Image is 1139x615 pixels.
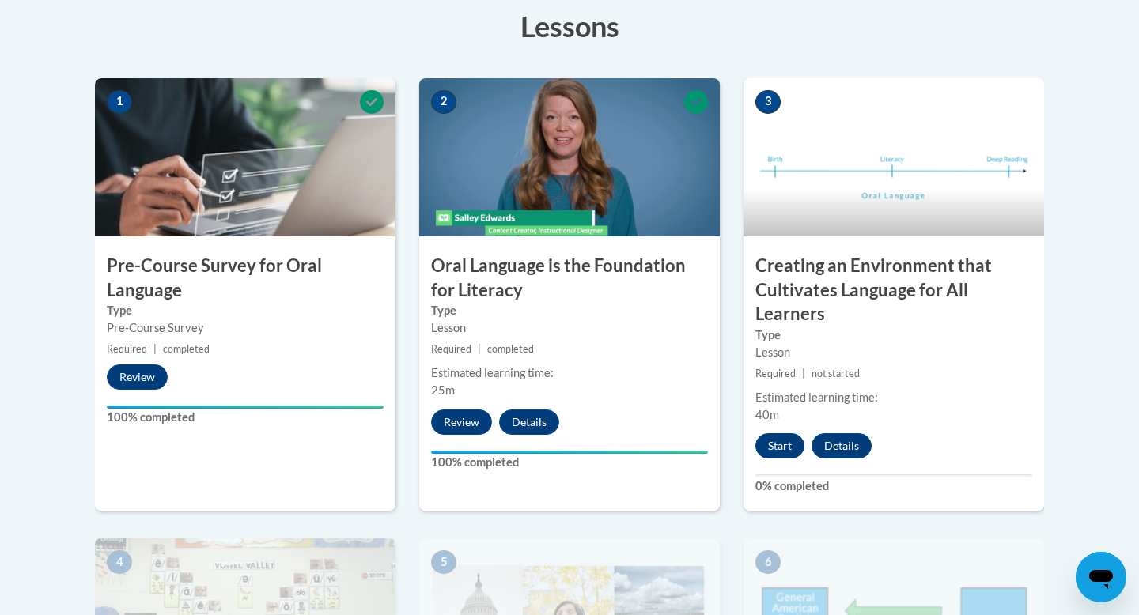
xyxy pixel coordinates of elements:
[107,550,132,574] span: 4
[431,409,492,435] button: Review
[107,90,132,114] span: 1
[431,550,456,574] span: 5
[812,368,860,379] span: not started
[95,254,395,303] h3: Pre-Course Survey for Oral Language
[431,319,708,337] div: Lesson
[755,408,779,421] span: 40m
[478,343,481,355] span: |
[755,477,1032,495] label: 0% completed
[419,254,720,303] h3: Oral Language is the Foundation for Literacy
[419,78,720,236] img: Course Image
[163,343,210,355] span: completed
[499,409,559,435] button: Details
[431,90,456,114] span: 2
[107,364,168,390] button: Review
[107,302,384,319] label: Type
[107,406,384,409] div: Your progress
[755,326,1032,344] label: Type
[107,343,147,355] span: Required
[755,550,781,574] span: 6
[153,343,157,355] span: |
[755,344,1032,361] div: Lesson
[755,389,1032,406] div: Estimated learning time:
[487,343,534,355] span: completed
[1076,552,1126,602] iframe: Button to launch messaging window
[431,302,708,319] label: Type
[744,78,1044,236] img: Course Image
[812,433,872,458] button: Details
[744,254,1044,326] h3: Creating an Environment that Cultivates Language for All Learners
[431,343,471,355] span: Required
[431,454,708,471] label: 100% completed
[107,409,384,426] label: 100% completed
[755,368,796,379] span: Required
[802,368,805,379] span: |
[107,319,384,337] div: Pre-Course Survey
[431,451,708,454] div: Your progress
[431,383,455,397] span: 25m
[755,433,804,458] button: Start
[95,78,395,236] img: Course Image
[431,364,708,382] div: Estimated learning time:
[95,6,1044,46] h3: Lessons
[755,90,781,114] span: 3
